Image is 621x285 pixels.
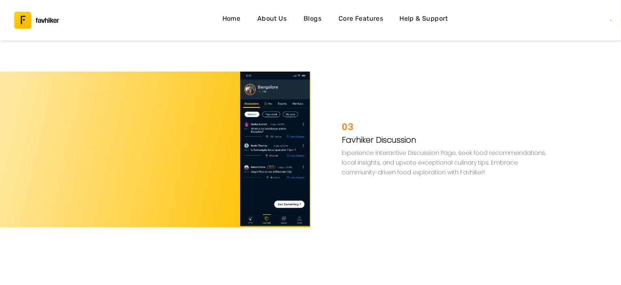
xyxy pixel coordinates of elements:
h4: Core Features [339,13,383,24]
p: Experience interactive Discussion Page, seek food recommendations, local insights, and upvote exc... [342,148,550,177]
h4: Help & Support [399,13,448,24]
h4: Home [222,13,241,24]
h3: favhiker [36,17,59,24]
a: About Us [254,11,290,30]
h2: Favhiker Discussion [342,135,550,145]
a: Core Features [335,11,386,30]
a: Home [218,11,244,30]
h1: 03 [342,122,550,132]
h4: Blogs [304,13,321,24]
button: Help & Support [396,11,451,30]
h4: About Us [257,13,287,24]
a: Blogs [300,11,326,30]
